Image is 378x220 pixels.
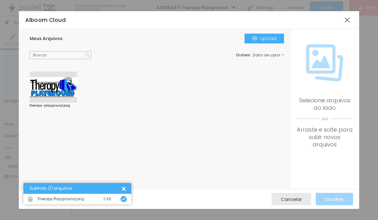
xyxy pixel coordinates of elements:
[244,34,284,43] button: IconeUpload
[122,197,125,201] img: Icone
[236,53,284,57] div: :
[325,197,344,202] span: Escolher
[30,104,77,107] div: therapy-playground.png
[252,36,257,41] img: Icone
[85,53,90,57] img: Icone
[281,197,302,202] span: Cancelar
[253,53,285,57] span: Data de upload
[30,186,121,191] div: Subindo 1/1 arquivos
[297,97,353,148] div: Selecione arquivos ao lado Arraste e solte para subir novos arquivos
[297,112,353,126] span: ou
[37,197,84,201] span: Therapy Playground.png
[25,16,66,24] span: Alboom Cloud
[30,51,91,59] input: Buscar
[306,44,343,81] img: Icone
[252,36,276,41] div: Upload
[30,35,63,42] span: Meus Arquivos
[28,197,33,202] img: Icone
[316,193,353,205] button: Escolher
[272,193,311,205] button: Cancelar
[236,52,250,58] span: Ordem
[103,197,111,201] div: 11 KB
